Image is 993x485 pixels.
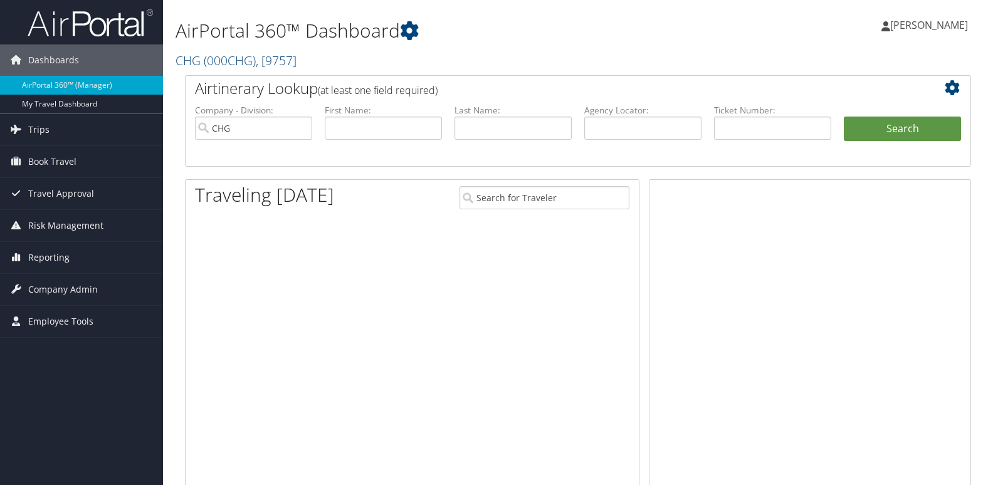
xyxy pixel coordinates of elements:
img: airportal-logo.png [28,8,153,38]
span: Book Travel [28,146,76,177]
h2: Airtinerary Lookup [195,78,896,99]
span: Travel Approval [28,178,94,209]
span: Employee Tools [28,306,93,337]
h1: Traveling [DATE] [195,182,334,208]
h1: AirPortal 360™ Dashboard [176,18,712,44]
span: , [ 9757 ] [256,52,297,69]
button: Search [844,117,961,142]
a: CHG [176,52,297,69]
span: (at least one field required) [318,83,438,97]
label: Ticket Number: [714,104,831,117]
span: [PERSON_NAME] [890,18,968,32]
label: First Name: [325,104,442,117]
span: Trips [28,114,50,145]
span: Risk Management [28,210,103,241]
span: Reporting [28,242,70,273]
span: ( 000CHG ) [204,52,256,69]
a: [PERSON_NAME] [881,6,980,44]
span: Dashboards [28,44,79,76]
label: Last Name: [454,104,572,117]
label: Agency Locator: [584,104,701,117]
input: Search for Traveler [460,186,629,209]
label: Company - Division: [195,104,312,117]
span: Company Admin [28,274,98,305]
